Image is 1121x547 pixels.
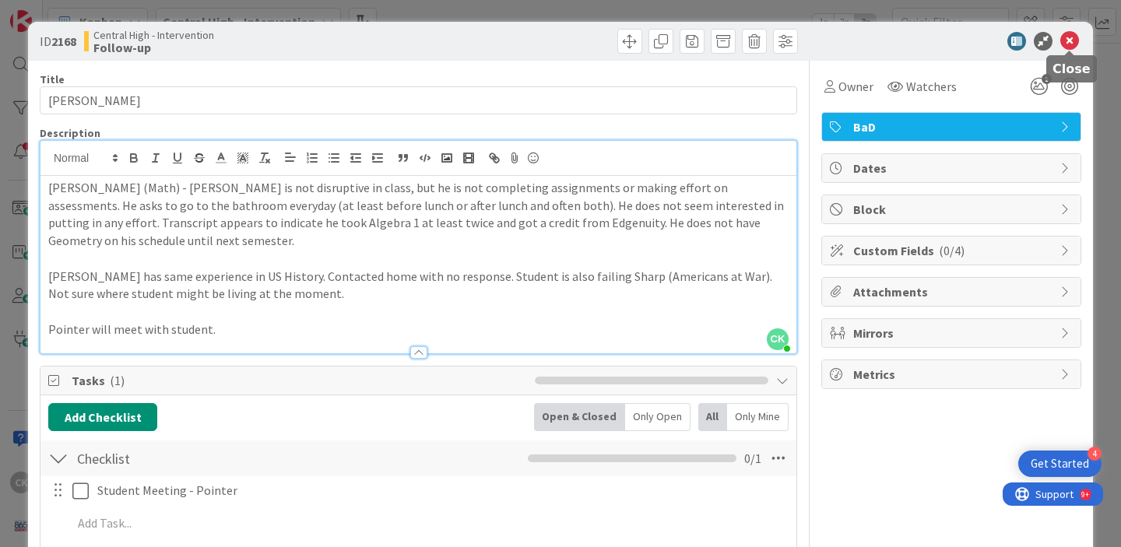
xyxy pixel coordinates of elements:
span: Description [40,126,100,140]
input: Add Checklist... [72,444,390,472]
span: Metrics [853,365,1052,384]
span: ID [40,32,76,51]
span: 1 [1042,74,1052,84]
div: Get Started [1031,456,1089,472]
span: Block [853,200,1052,219]
span: 0 / 1 [744,449,761,468]
span: Support [33,2,71,21]
div: 4 [1088,447,1102,461]
label: Title [40,72,65,86]
div: 9+ [79,6,86,19]
p: Pointer will meet with student. [48,321,789,338]
span: ( 1 ) [110,373,125,388]
span: ( 0/4 ) [939,243,965,258]
button: Add Checklist [48,403,157,431]
span: Tasks [72,371,527,390]
div: Only Open [625,403,691,431]
p: [PERSON_NAME] (Math) - [PERSON_NAME] is not disruptive in class, but he is not completing assignm... [48,179,789,250]
div: Open Get Started checklist, remaining modules: 4 [1018,451,1102,477]
span: CK [767,328,789,350]
span: Watchers [906,77,957,96]
h5: Close [1052,61,1091,76]
span: Mirrors [853,324,1052,342]
span: Central High - Intervention [93,29,214,41]
input: type card name here... [40,86,797,114]
span: Attachments [853,282,1052,301]
span: Dates [853,159,1052,177]
div: Open & Closed [534,403,625,431]
span: Owner [838,77,873,96]
span: BaD [853,117,1052,136]
b: 2168 [51,33,76,49]
div: All [698,403,727,431]
p: Student Meeting - Pointer [97,482,785,500]
span: Custom Fields [853,241,1052,260]
div: Only Mine [727,403,789,431]
p: [PERSON_NAME] has same experience in US History. Contacted home with no response. Student is also... [48,268,789,303]
b: Follow-up [93,41,214,54]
